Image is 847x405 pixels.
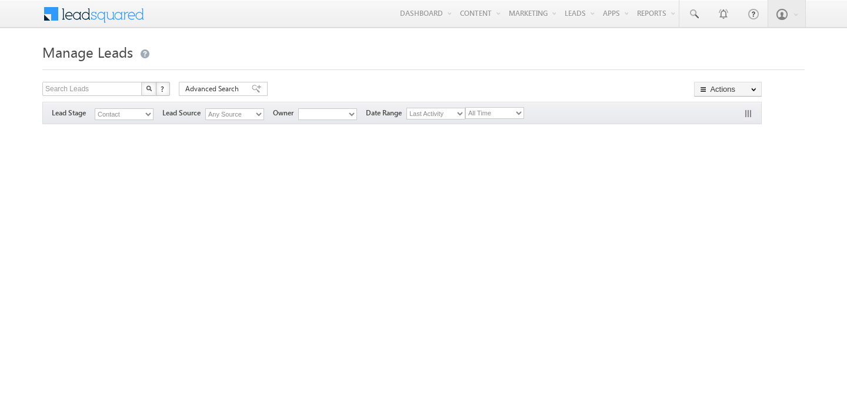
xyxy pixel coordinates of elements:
span: Manage Leads [42,42,133,61]
span: ? [161,84,166,94]
button: ? [156,82,170,96]
span: Lead Source [162,108,205,118]
img: Search [146,85,152,91]
span: Owner [273,108,298,118]
span: Lead Stage [52,108,95,118]
span: Advanced Search [185,84,242,94]
button: Actions [694,82,762,97]
span: Date Range [366,108,406,118]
